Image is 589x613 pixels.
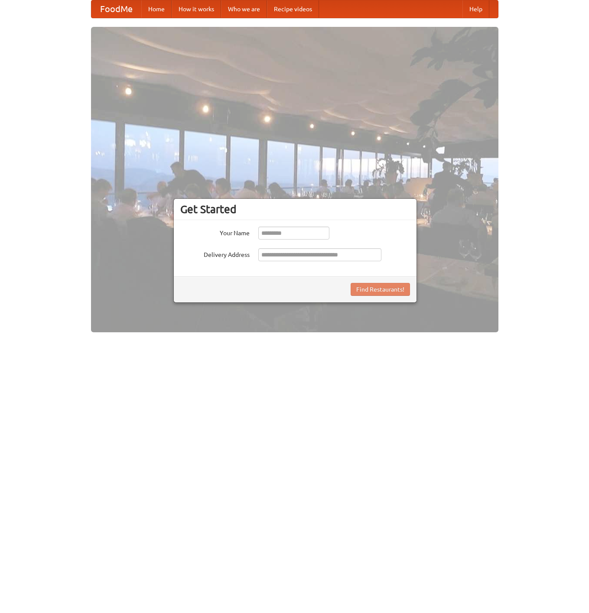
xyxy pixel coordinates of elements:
[172,0,221,18] a: How it works
[267,0,319,18] a: Recipe videos
[141,0,172,18] a: Home
[462,0,489,18] a: Help
[221,0,267,18] a: Who we are
[91,0,141,18] a: FoodMe
[180,203,410,216] h3: Get Started
[351,283,410,296] button: Find Restaurants!
[180,248,250,259] label: Delivery Address
[180,227,250,237] label: Your Name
